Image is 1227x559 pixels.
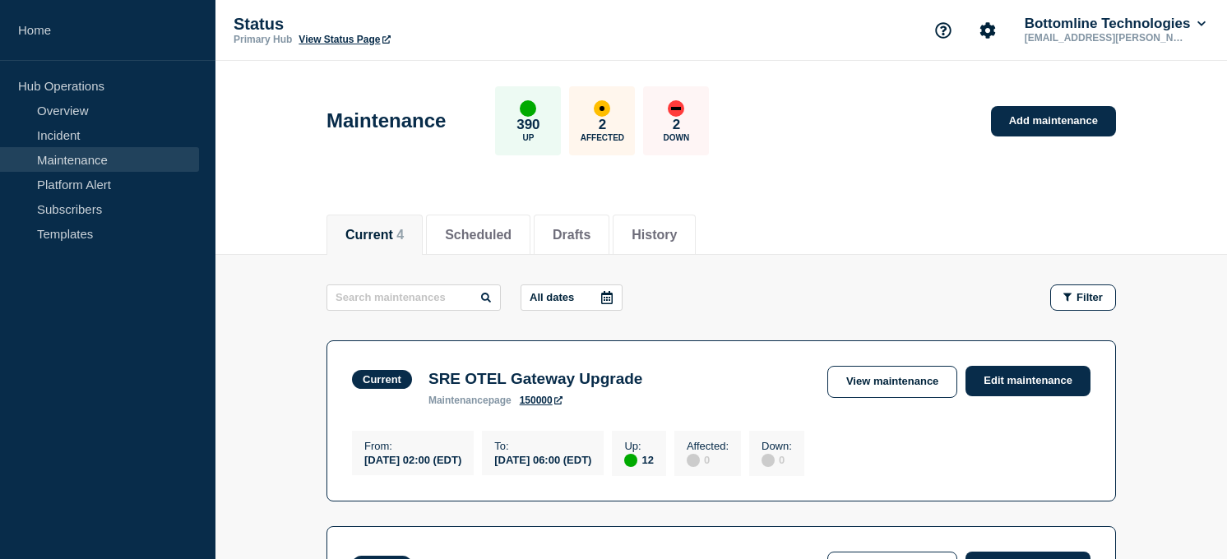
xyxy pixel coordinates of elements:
div: up [624,454,637,467]
span: maintenance [428,395,488,406]
button: Scheduled [445,228,512,243]
a: Add maintenance [991,106,1116,136]
div: affected [594,100,610,117]
h3: SRE OTEL Gateway Upgrade [428,370,642,388]
p: Down [664,133,690,142]
button: Drafts [553,228,590,243]
button: Bottomline Technologies [1021,16,1209,32]
div: [DATE] 06:00 (EDT) [494,452,591,466]
p: Primary Hub [234,34,292,45]
a: 150000 [520,395,563,406]
div: disabled [762,454,775,467]
p: Up [522,133,534,142]
button: Filter [1050,284,1116,311]
p: Affected [581,133,624,142]
p: All dates [530,291,574,303]
a: View maintenance [827,366,957,398]
a: Edit maintenance [965,366,1090,396]
p: From : [364,440,461,452]
div: up [520,100,536,117]
p: 2 [673,117,680,133]
div: 12 [624,452,653,467]
button: Current 4 [345,228,404,243]
span: Filter [1077,291,1103,303]
button: Support [926,13,961,48]
p: Status [234,15,563,34]
button: All dates [521,284,623,311]
div: down [668,100,684,117]
p: Affected : [687,440,729,452]
input: Search maintenances [326,284,501,311]
p: 390 [516,117,539,133]
p: [EMAIL_ADDRESS][PERSON_NAME][DOMAIN_NAME] [1021,32,1192,44]
p: Up : [624,440,653,452]
div: [DATE] 02:00 (EDT) [364,452,461,466]
p: 2 [599,117,606,133]
button: Account settings [970,13,1005,48]
p: page [428,395,512,406]
button: History [632,228,677,243]
div: 0 [687,452,729,467]
div: disabled [687,454,700,467]
div: 0 [762,452,792,467]
span: 4 [396,228,404,242]
h1: Maintenance [326,109,446,132]
a: View Status Page [299,34,390,45]
p: To : [494,440,591,452]
p: Down : [762,440,792,452]
div: Current [363,373,401,386]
